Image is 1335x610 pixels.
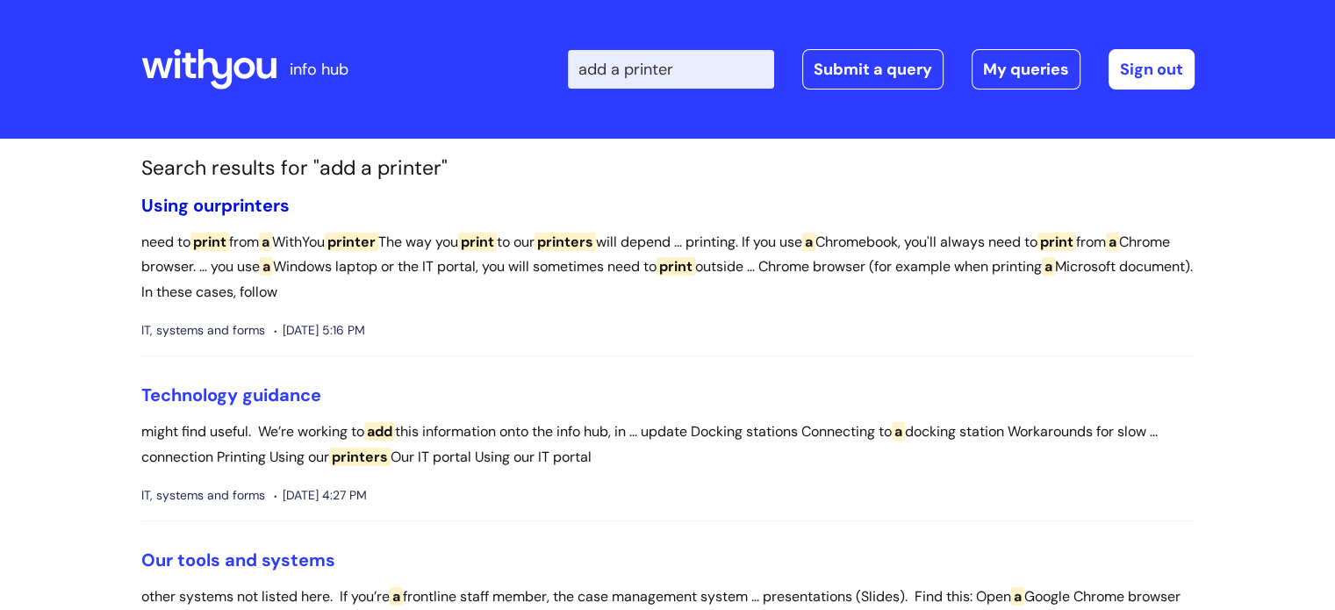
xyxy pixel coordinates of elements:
a: Sign out [1109,49,1195,90]
input: Search [568,50,774,89]
h1: Search results for "add a printer" [141,156,1195,181]
span: add [364,422,395,441]
a: Technology guidance [141,384,321,406]
span: printer [325,233,378,251]
span: print [1037,233,1076,251]
span: printers [329,448,391,466]
span: a [1106,233,1119,251]
span: IT, systems and forms [141,319,265,341]
span: [DATE] 5:16 PM [274,319,365,341]
span: print [657,257,695,276]
p: need to from WithYou The way you to our will depend ... printing. If you use Chromebook, you'll a... [141,230,1195,305]
span: a [892,422,905,441]
div: | - [568,49,1195,90]
span: a [260,257,273,276]
span: IT, systems and forms [141,484,265,506]
span: a [259,233,272,251]
p: might find useful. We’re working to this information onto the info hub, in ... update Docking sta... [141,420,1195,470]
span: a [1011,587,1024,606]
span: print [458,233,497,251]
a: My queries [972,49,1080,90]
span: print [190,233,229,251]
a: Using ourprinters [141,194,290,217]
span: printers [535,233,596,251]
span: a [802,233,815,251]
p: info hub [290,55,348,83]
span: a [1042,257,1055,276]
span: printers [221,194,290,217]
a: Submit a query [802,49,944,90]
a: Our tools and systems [141,549,335,571]
span: [DATE] 4:27 PM [274,484,367,506]
span: a [390,587,403,606]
